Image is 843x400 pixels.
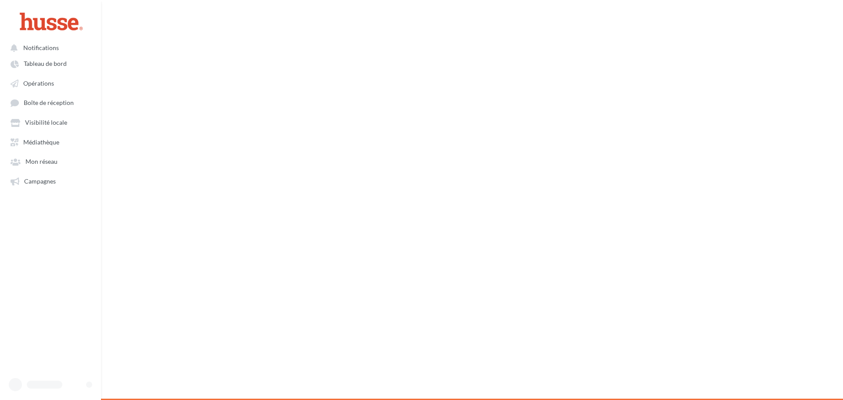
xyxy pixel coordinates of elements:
a: Boîte de réception [5,94,96,111]
span: Visibilité locale [25,119,67,126]
a: Visibilité locale [5,114,96,130]
span: Boîte de réception [24,99,74,107]
span: Tableau de bord [24,60,67,68]
span: Opérations [23,79,54,87]
a: Médiathèque [5,134,96,150]
a: Mon réseau [5,153,96,169]
span: Campagnes [24,177,56,185]
a: Campagnes [5,173,96,189]
a: Opérations [5,75,96,91]
span: Médiathèque [23,138,59,146]
span: Notifications [23,44,59,51]
span: Mon réseau [25,158,58,166]
a: Tableau de bord [5,55,96,71]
